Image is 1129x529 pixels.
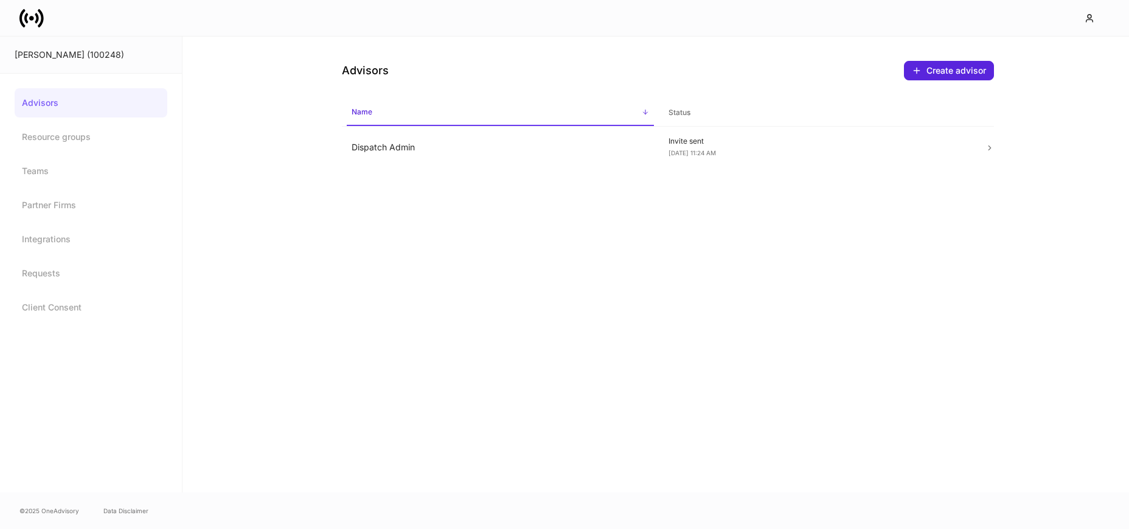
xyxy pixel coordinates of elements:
span: Name [347,100,654,126]
span: [DATE] 11:24 AM [669,149,716,156]
button: Create advisor [904,61,994,80]
a: Client Consent [15,293,167,322]
div: [PERSON_NAME] (100248) [15,49,167,61]
a: Teams [15,156,167,186]
span: © 2025 OneAdvisory [19,506,79,516]
h4: Advisors [342,63,389,78]
a: Data Disclaimer [103,506,148,516]
a: Partner Firms [15,191,167,220]
a: Resource groups [15,122,167,152]
div: Create advisor [912,66,986,75]
h6: Status [669,107,690,118]
a: Advisors [15,88,167,117]
h6: Name [352,106,372,117]
a: Requests [15,259,167,288]
a: Integrations [15,225,167,254]
span: Status [664,100,971,125]
p: Invite sent [669,136,966,146]
td: Dispatch Admin [342,127,659,169]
